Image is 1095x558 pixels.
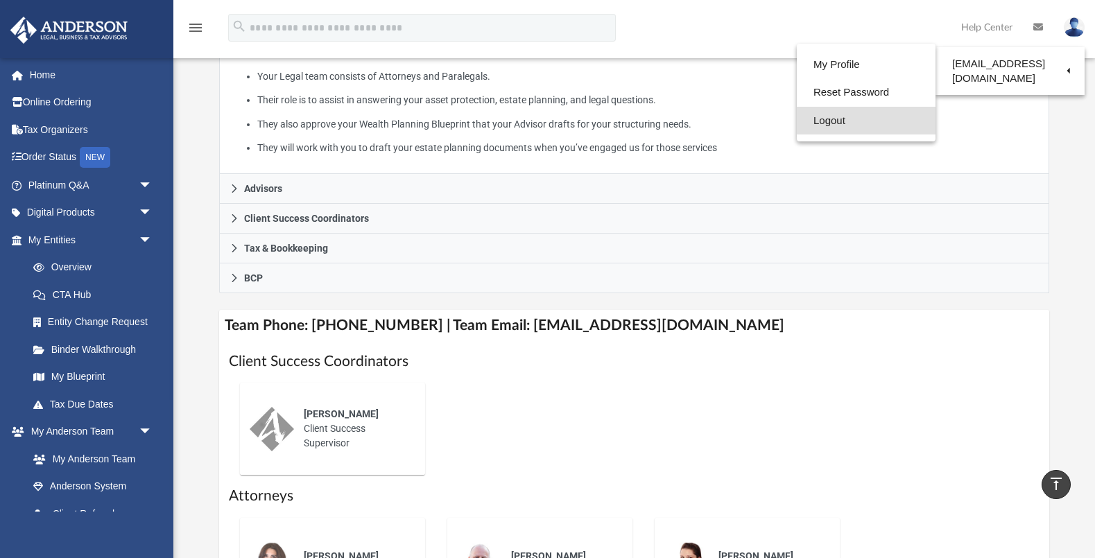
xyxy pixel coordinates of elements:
a: Logout [797,107,936,135]
a: My Anderson Team [19,445,159,473]
a: Order StatusNEW [10,143,173,172]
p: What My Attorneys & Paralegals Do: [230,44,1038,157]
a: Client Referrals [19,500,166,528]
a: BCP [219,263,1049,293]
a: vertical_align_top [1042,470,1071,499]
a: Entity Change Request [19,308,173,336]
span: Advisors [244,184,282,193]
span: arrow_drop_down [139,418,166,446]
a: Tax Organizers [10,116,173,143]
h4: Team Phone: [PHONE_NUMBER] | Team Email: [EMAIL_ADDRESS][DOMAIN_NAME] [219,310,1049,341]
img: Anderson Advisors Platinum Portal [6,17,132,44]
span: [PERSON_NAME] [304,408,379,419]
img: thumbnail [250,407,294,451]
i: menu [187,19,204,36]
a: menu [187,26,204,36]
img: User Pic [1064,17,1085,37]
a: Tax Due Dates [19,390,173,418]
a: Online Ordering [10,89,173,116]
li: They will work with you to draft your estate planning documents when you’ve engaged us for those ... [257,139,1039,157]
span: arrow_drop_down [139,226,166,254]
i: search [232,19,247,34]
i: vertical_align_top [1048,476,1064,492]
span: BCP [244,273,263,283]
a: Tax & Bookkeeping [219,234,1049,263]
a: Binder Walkthrough [19,335,173,363]
a: Digital Productsarrow_drop_down [10,199,173,227]
span: Client Success Coordinators [244,213,369,223]
li: Their role is to assist in answering your asset protection, estate planning, and legal questions. [257,91,1039,109]
a: My Anderson Teamarrow_drop_down [10,418,166,446]
div: Attorneys & Paralegals [219,34,1049,175]
a: My Blueprint [19,363,166,391]
a: [EMAIL_ADDRESS][DOMAIN_NAME] [936,51,1085,91]
a: Overview [19,254,173,281]
a: Platinum Q&Aarrow_drop_down [10,171,173,199]
div: Client Success Supervisor [294,397,415,460]
li: They also approve your Wealth Planning Blueprint that your Advisor drafts for your structuring ne... [257,116,1039,133]
span: arrow_drop_down [139,199,166,227]
a: My Profile [797,51,936,79]
a: Reset Password [797,78,936,107]
a: Anderson System [19,473,166,500]
h1: Attorneys [229,486,1039,506]
span: Tax & Bookkeeping [244,243,328,253]
li: Your Legal team consists of Attorneys and Paralegals. [257,68,1039,85]
h1: Client Success Coordinators [229,351,1039,372]
a: Home [10,61,173,89]
a: My Entitiesarrow_drop_down [10,226,173,254]
a: CTA Hub [19,281,173,308]
a: Advisors [219,174,1049,204]
span: arrow_drop_down [139,171,166,200]
a: Client Success Coordinators [219,204,1049,234]
div: NEW [80,147,110,168]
